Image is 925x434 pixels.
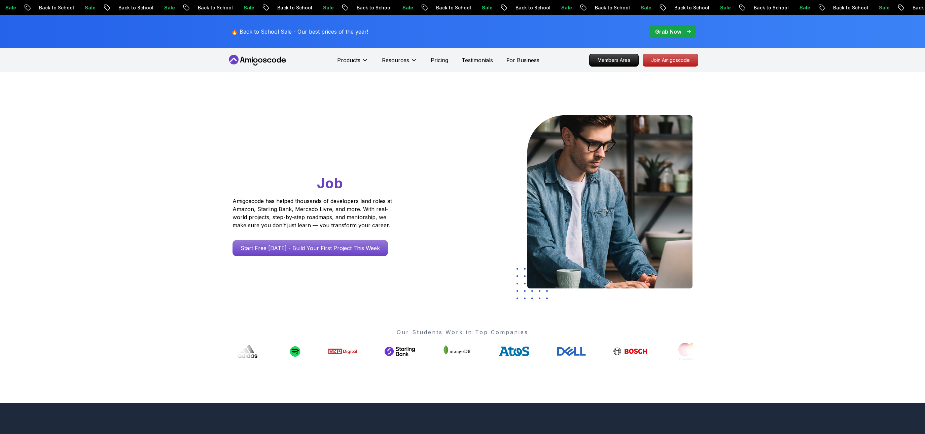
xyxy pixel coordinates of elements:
[309,4,331,11] p: Sale
[740,4,786,11] p: Back to School
[643,54,698,66] p: Join Amigoscode
[506,56,539,64] a: For Business
[231,28,368,36] p: 🔥 Back to School Sale - Our best prices of the year!
[643,54,698,67] a: Join Amigoscode
[527,115,692,288] img: hero
[343,4,389,11] p: Back to School
[819,4,865,11] p: Back to School
[184,4,230,11] p: Back to School
[263,4,309,11] p: Back to School
[547,4,569,11] p: Sale
[581,4,627,11] p: Back to School
[71,4,93,11] p: Sale
[105,4,150,11] p: Back to School
[382,56,409,64] p: Resources
[233,328,693,336] p: Our Students Work in Top Companies
[389,4,410,11] p: Sale
[25,4,71,11] p: Back to School
[337,56,360,64] p: Products
[462,56,493,64] a: Testimonials
[382,56,417,70] button: Resources
[230,4,251,11] p: Sale
[317,174,343,192] span: Job
[589,54,639,67] a: Members Area
[655,28,681,36] p: Grab Now
[233,115,418,193] h1: Go From Learning to Hired: Master Java, Spring Boot & Cloud Skills That Get You the
[661,4,706,11] p: Back to School
[150,4,172,11] p: Sale
[706,4,728,11] p: Sale
[502,4,547,11] p: Back to School
[431,56,448,64] a: Pricing
[337,56,368,70] button: Products
[233,197,394,229] p: Amigoscode has helped thousands of developers land roles at Amazon, Starling Bank, Mercado Livre,...
[590,54,638,66] p: Members Area
[627,4,648,11] p: Sale
[468,4,490,11] p: Sale
[233,240,388,256] a: Start Free [DATE] - Build Your First Project This Week
[422,4,468,11] p: Back to School
[786,4,807,11] p: Sale
[865,4,887,11] p: Sale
